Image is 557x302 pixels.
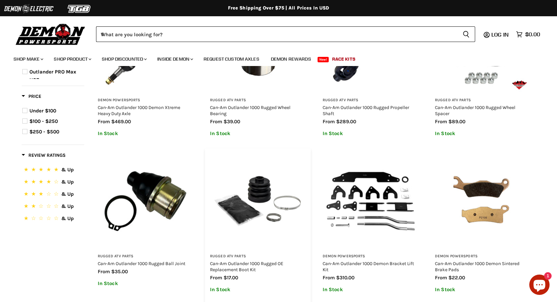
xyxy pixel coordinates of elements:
[224,118,240,125] span: $39.00
[323,105,409,116] a: Can-Am Outlander 1000 Rugged Propeller Shaft
[96,26,475,42] form: Product
[22,178,84,188] button: 4 Stars.
[435,287,531,293] p: In Stock
[210,287,306,293] p: In Stock
[98,254,193,259] h3: Rugged ATV Parts
[111,118,131,125] span: $469.00
[323,98,418,103] h3: Rugged ATV Parts
[323,254,418,259] h3: Demon Powersports
[54,2,105,15] img: TGB Logo 2
[488,31,513,38] a: Log in
[29,118,58,124] span: $100 - $250
[152,52,197,66] a: Inside Demon
[98,153,193,249] img: Can-Am Outlander 1000 Rugged Ball Joint
[22,93,41,102] button: Filter by Price
[22,152,66,160] button: Filter by Review Ratings
[210,153,306,249] img: Can-Am Outlander 1000 Rugged OE Replacement Boot Kit
[210,261,283,272] a: Can-Am Outlander 1000 Rugged OE Replacement Boot Kit
[210,254,306,259] h3: Rugged ATV Parts
[98,281,193,286] p: In Stock
[22,214,84,224] button: 1 Star.
[327,52,361,66] a: Race Kits
[98,268,110,275] span: from
[22,202,84,212] button: 2 Stars.
[323,131,418,136] p: In Stock
[98,131,193,136] p: In Stock
[61,215,74,221] span: & Up
[98,261,185,266] a: Can-Am Outlander 1000 Rugged Ball Joint
[29,69,76,83] span: Outlander PRO Max HD7
[525,31,540,38] span: $0.00
[49,52,95,66] a: Shop Product
[435,131,531,136] p: In Stock
[98,105,180,116] a: Can-Am Outlander 1000 Demon Xtreme Heavy Duty Axle
[323,261,414,272] a: Can-Am Outlander 1000 Demon Bracket Lift Kit
[323,153,418,249] img: Can-Am Outlander 1000 Demon Bracket Lift Kit
[491,31,509,38] span: Log in
[457,26,475,42] button: Search
[435,105,515,116] a: Can-Am Outlander 1000 Rugged Wheel Spacer
[448,275,465,281] span: $22.00
[61,179,74,185] span: & Up
[435,261,519,272] a: Can-Am Outlander 1000 Demon Sintered Brake Pads
[8,49,538,66] ul: Main menu
[22,190,84,200] button: 3 Stars.
[29,108,56,114] span: Under $100
[210,118,222,125] span: from
[318,57,329,62] span: New!
[448,118,465,125] span: $89.00
[96,26,457,42] input: When autocomplete results are available use up and down arrows to review and enter to select
[266,52,316,66] a: Demon Rewards
[22,93,41,99] span: Price
[61,203,74,209] span: & Up
[210,275,222,281] span: from
[210,105,291,116] a: Can-Am Outlander 1000 Rugged Wheel Bearing
[224,275,238,281] span: $17.00
[14,22,88,46] img: Demon Powersports
[527,275,552,297] inbox-online-store-chat: Shopify online store chat
[435,98,531,103] h3: Rugged ATV Parts
[336,118,356,125] span: $289.00
[22,152,66,158] span: Review Ratings
[98,118,110,125] span: from
[323,118,335,125] span: from
[435,153,531,249] img: Can-Am Outlander 1000 Demon Sintered Brake Pads
[22,166,84,175] button: 5 Stars.
[336,275,354,281] span: $310.00
[323,287,418,293] p: In Stock
[61,191,74,197] span: & Up
[8,52,47,66] a: Shop Make
[29,129,59,135] span: $250 - $500
[210,98,306,103] h3: Rugged ATV Parts
[323,275,335,281] span: from
[199,52,264,66] a: Request Custom Axles
[435,275,447,281] span: from
[435,254,531,259] h3: Demon Powersports
[8,5,549,11] div: Free Shipping Over $75 | All Prices In USD
[97,52,151,66] a: Shop Discounted
[111,268,128,275] span: $35.00
[61,167,74,173] span: & Up
[435,118,447,125] span: from
[3,2,54,15] img: Demon Electric Logo 2
[98,98,193,103] h3: Demon Powersports
[210,131,306,136] p: In Stock
[513,29,543,39] a: $0.00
